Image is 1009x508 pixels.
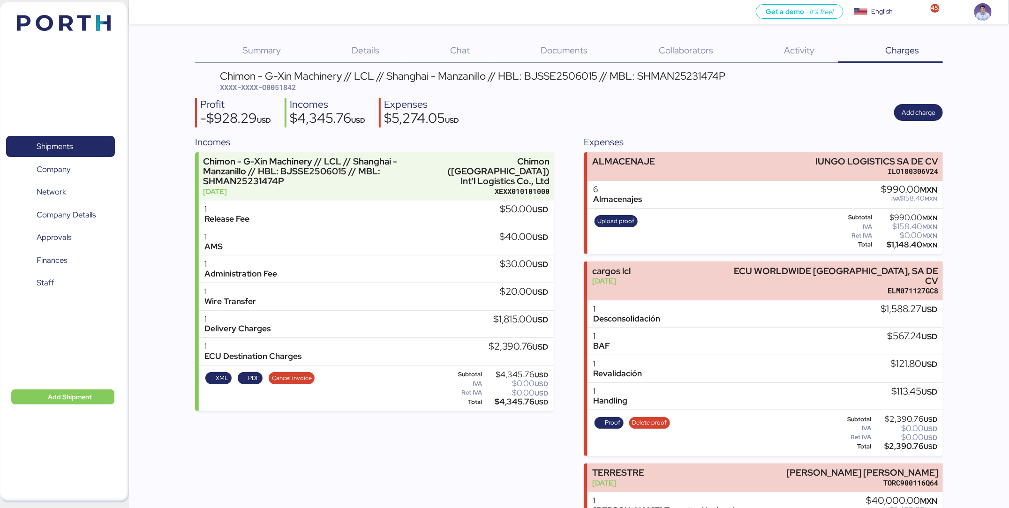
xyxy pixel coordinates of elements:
span: USD [924,442,937,451]
div: [DATE] [592,276,631,286]
span: USD [921,387,937,397]
div: $2,390.76 [873,443,937,450]
div: 1 [593,331,610,341]
div: $50.00 [500,204,549,215]
span: Upload proof [597,216,634,226]
div: $567.24 [887,331,937,342]
div: $40.00 [500,232,549,242]
span: USD [351,116,365,125]
span: USD [921,331,937,342]
div: ILO180306V24 [816,166,939,176]
span: Documents [541,44,588,56]
span: USD [921,304,937,314]
div: AMS [204,242,223,252]
div: Chimon - G-Xin Machinery // LCL // Shanghai - Manzanillo // HBL: BJSSE2506015 // MBL: SHMAN25231474P [203,157,431,186]
span: Delete proof [633,418,667,428]
div: Subtotal [836,416,871,423]
div: Total [447,399,482,405]
div: XEXX010101000 [436,187,550,196]
div: $30.00 [500,259,549,269]
div: Wire Transfer [204,297,256,306]
div: $5,274.05 [384,112,459,127]
span: Shipments [37,140,73,153]
span: USD [445,116,459,125]
div: 1 [204,314,271,324]
button: Delete proof [629,417,670,429]
span: Network [37,185,66,199]
span: Add charge [902,107,935,118]
span: USD [535,389,549,397]
span: IVA [891,195,900,202]
div: Ret IVA [836,434,871,441]
span: USD [924,433,937,442]
div: Incomes [290,98,365,112]
div: $20.00 [500,287,549,297]
a: Staff [6,272,115,294]
span: Company [37,163,71,176]
div: $158.40 [881,195,937,202]
span: PDF [248,373,260,383]
div: $0.00 [484,380,549,387]
span: USD [921,359,937,369]
a: Finances [6,249,115,271]
button: Upload proof [595,215,638,227]
div: [DATE] [203,187,431,196]
div: 1 [204,204,249,214]
div: Subtotal [447,371,482,378]
span: Finances [37,254,67,267]
div: 1 [593,387,627,396]
div: IVA [447,381,482,387]
a: Network [6,181,115,203]
div: ECU WORLDWIDE [GEOGRAPHIC_DATA], SA DE CV [730,266,938,286]
div: $4,345.76 [484,398,549,405]
div: $990.00 [874,214,938,221]
span: MXN [920,496,937,506]
div: $990.00 [881,185,937,195]
div: $0.00 [484,389,549,396]
button: Menu [135,4,151,20]
div: cargos lcl [592,266,631,276]
a: Company [6,158,115,180]
div: TERRESTRE [592,468,644,478]
div: Total [836,443,871,450]
button: Proof [595,417,624,429]
span: MXN [925,195,937,202]
span: Cancel invoice [272,373,312,383]
div: Profit [200,98,271,112]
div: $113.45 [891,387,937,397]
div: [DATE] [592,478,644,488]
div: Delivery Charges [204,324,271,334]
div: -$928.29 [200,112,271,127]
div: $121.80 [890,359,937,369]
div: Desconsolidación [593,314,660,324]
a: Approvals [6,227,115,248]
div: $1,815.00 [494,314,549,325]
div: Release Fee [204,214,249,224]
span: MXN [922,232,937,240]
div: TORC900116Q64 [787,478,939,488]
button: Cancel invoice [269,372,315,384]
span: Summary [242,44,281,56]
span: Chat [450,44,470,56]
span: USD [533,314,549,325]
div: $2,390.76 [489,342,549,352]
span: Activity [784,44,814,56]
div: [PERSON_NAME] [PERSON_NAME] [787,468,939,478]
div: Total [836,241,873,248]
span: USD [924,425,937,433]
div: 1 [593,304,660,314]
div: Expenses [584,135,943,149]
a: Company Details [6,204,115,225]
span: MXN [920,185,937,195]
div: Subtotal [836,214,873,221]
div: Administration Fee [204,269,277,279]
div: $0.00 [873,425,937,432]
div: IVA [836,224,873,230]
span: Staff [37,276,54,290]
span: Charges [886,44,919,56]
div: Chimon ([GEOGRAPHIC_DATA]) Int'l Logistics Co., Ltd [436,157,550,186]
div: Almacenajes [593,194,642,204]
div: English [871,7,893,16]
span: Proof [605,418,620,428]
span: USD [533,259,549,269]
